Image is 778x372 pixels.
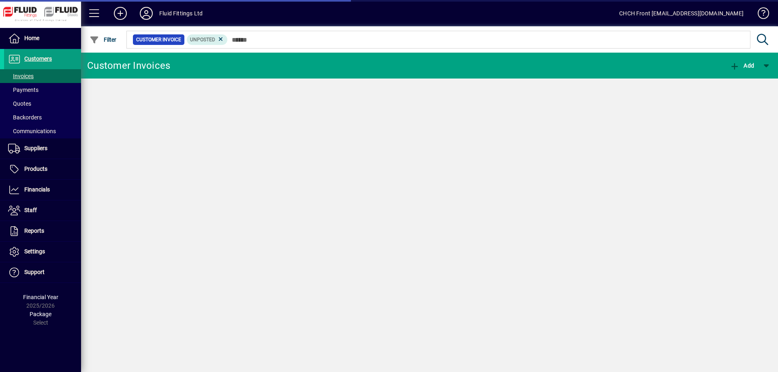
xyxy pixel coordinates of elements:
span: Filter [90,36,117,43]
span: Home [24,35,39,41]
a: Support [4,262,81,283]
span: Add [730,62,754,69]
a: Suppliers [4,138,81,159]
mat-chip: Customer Invoice Status: Unposted [187,34,228,45]
span: Backorders [8,114,42,121]
button: Add [107,6,133,21]
a: Reports [4,221,81,241]
span: Staff [24,207,37,213]
span: Communications [8,128,56,134]
a: Products [4,159,81,179]
a: Quotes [4,97,81,111]
button: Add [728,58,756,73]
a: Knowledge Base [752,2,768,28]
button: Profile [133,6,159,21]
a: Home [4,28,81,49]
span: Invoices [8,73,34,79]
div: Customer Invoices [87,59,170,72]
span: Products [24,166,47,172]
button: Filter [88,32,119,47]
span: Unposted [190,37,215,43]
span: Financial Year [23,294,58,300]
a: Settings [4,242,81,262]
a: Invoices [4,69,81,83]
div: Fluid Fittings Ltd [159,7,203,20]
span: Settings [24,248,45,255]
span: Reports [24,227,44,234]
div: CHCH Front [EMAIL_ADDRESS][DOMAIN_NAME] [619,7,744,20]
a: Backorders [4,111,81,124]
a: Communications [4,124,81,138]
span: Payments [8,87,38,93]
a: Staff [4,200,81,221]
span: Suppliers [24,145,47,151]
span: Quotes [8,100,31,107]
span: Support [24,269,45,275]
span: Package [30,311,51,317]
span: Customer Invoice [136,36,181,44]
span: Financials [24,186,50,193]
a: Financials [4,180,81,200]
a: Payments [4,83,81,97]
span: Customers [24,55,52,62]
